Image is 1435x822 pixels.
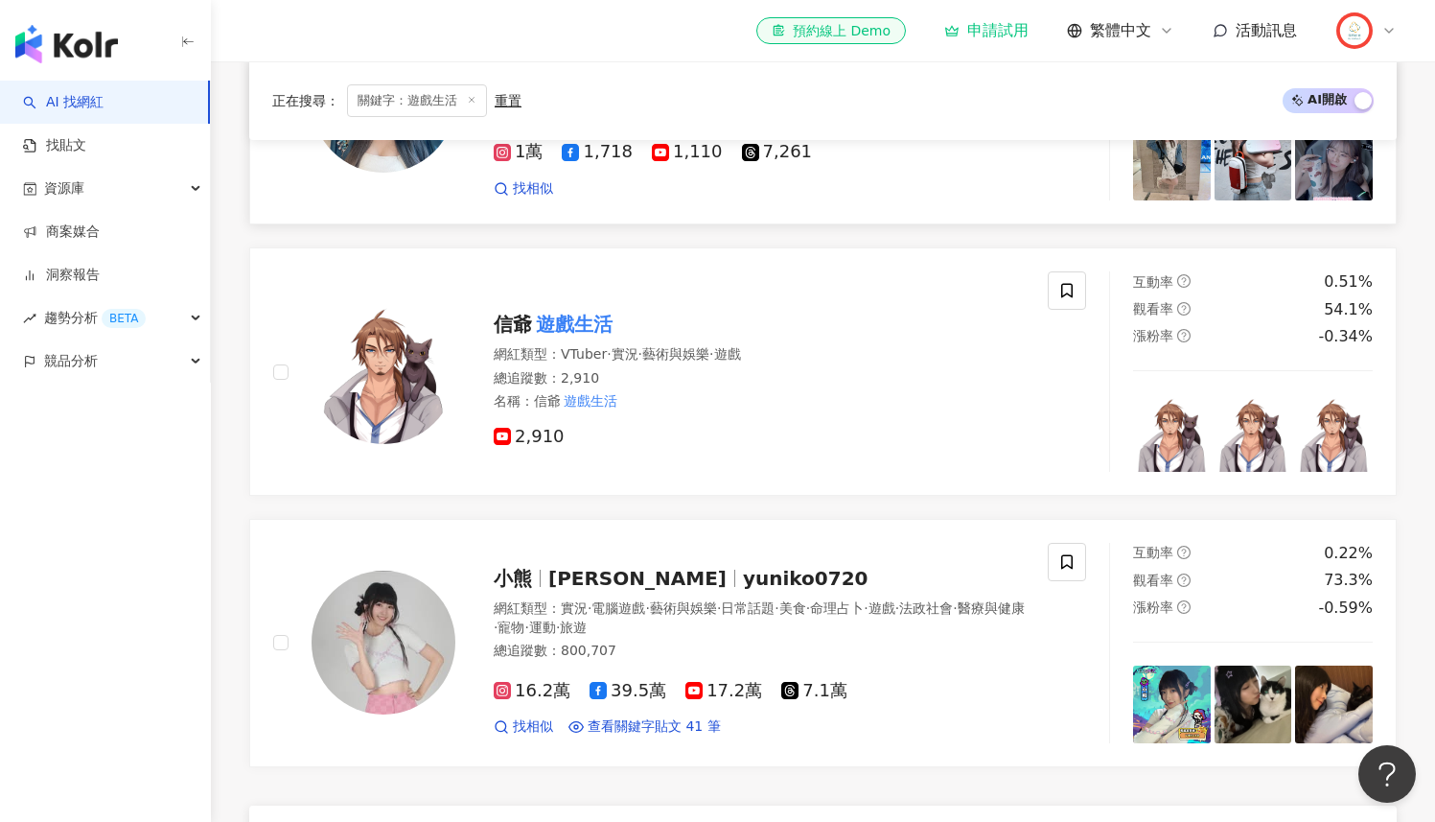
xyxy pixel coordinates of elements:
img: KOL Avatar [312,571,455,715]
span: 寵物 [498,620,524,635]
a: KOL Avatar信爺遊戲生活網紅類型：VTuber·實況·藝術與娛樂·遊戲總追蹤數：2,910名稱：信爺遊戲生活2,910互動率question-circle0.51%觀看率question... [249,247,1397,496]
span: question-circle [1177,302,1191,316]
span: 漲粉率 [1133,328,1173,343]
div: 申請試用 [944,21,1029,40]
span: · [638,346,642,362]
span: 美食 [779,600,806,616]
div: -0.59% [1318,598,1373,619]
img: logo [15,25,118,63]
span: · [864,600,868,616]
span: 遊戲 [714,346,741,362]
span: 1,718 [562,142,633,162]
span: question-circle [1177,274,1191,288]
span: 7.1萬 [781,681,847,701]
span: 命理占卜 [810,600,864,616]
span: 互動率 [1133,545,1173,560]
span: · [717,600,721,616]
div: -0.34% [1318,326,1373,347]
span: 找相似 [513,179,553,199]
span: rise [23,312,36,325]
span: 2,910 [494,427,565,447]
span: 實況 [561,600,588,616]
span: 醫療與健康 [958,600,1025,616]
a: 洞察報告 [23,266,100,285]
span: 運動 [529,620,556,635]
span: 1,110 [652,142,723,162]
div: 總追蹤數 ： 2,910 [494,369,1025,388]
a: 商案媒合 [23,223,100,242]
span: 漲粉率 [1133,599,1173,615]
span: VTuber [561,346,607,362]
img: KOL Avatar [312,300,455,444]
span: 電腦遊戲 [591,600,645,616]
mark: 遊戲生活 [532,309,616,340]
span: 互動率 [1133,274,1173,290]
span: 實況 [612,346,638,362]
span: · [607,346,611,362]
img: post-image [1133,124,1211,201]
span: 資源庫 [44,167,84,210]
a: 預約線上 Demo [756,17,906,44]
span: 16.2萬 [494,681,570,701]
span: 7,261 [742,142,813,162]
span: 藝術與娛樂 [650,600,717,616]
span: 找相似 [513,717,553,737]
span: question-circle [1177,546,1191,559]
span: 名稱 ： [494,390,620,411]
span: · [588,600,591,616]
div: 預約線上 Demo [772,21,891,40]
span: · [645,600,649,616]
span: 競品分析 [44,340,98,383]
span: 1萬 [494,142,543,162]
span: [PERSON_NAME] [548,567,727,590]
div: 總追蹤數 ： 800,707 [494,642,1025,661]
span: 繁體中文 [1090,20,1151,41]
a: KOL Avatar小熊[PERSON_NAME]yuniko0720網紅類型：實況·電腦遊戲·藝術與娛樂·日常話題·美食·命理占卜·遊戲·法政社會·醫療與健康·寵物·運動·旅遊總追蹤數：800... [249,519,1397,767]
div: BETA [102,309,146,328]
span: · [556,620,560,635]
iframe: Help Scout Beacon - Open [1358,745,1416,803]
img: post-image [1133,666,1211,743]
span: · [494,620,498,635]
img: post-image [1295,666,1373,743]
a: 查看關鍵字貼文 41 筆 [568,717,721,737]
img: post-image [1215,666,1292,743]
div: 網紅類型 ： [494,345,1025,364]
span: question-circle [1177,600,1191,614]
span: · [709,346,713,362]
span: 觀看率 [1133,573,1173,588]
img: post-image [1215,124,1292,201]
img: %E9%9A%A8%E5%BD%A2%E5%89%B5%E6%84%8F_logo_1200x1200.png [1336,12,1373,49]
span: 查看關鍵字貼文 41 筆 [588,717,721,737]
span: 17.2萬 [685,681,762,701]
span: · [895,600,899,616]
a: 找貼文 [23,136,86,155]
span: 遊戲 [868,600,895,616]
span: 日常話題 [721,600,775,616]
span: · [775,600,778,616]
span: 39.5萬 [590,681,666,701]
img: post-image [1215,394,1292,472]
span: 藝術與娛樂 [642,346,709,362]
span: 活動訊息 [1236,21,1297,39]
div: 0.22% [1324,543,1373,564]
span: 旅遊 [560,620,587,635]
span: yuniko0720 [743,567,868,590]
span: 觀看率 [1133,301,1173,317]
span: · [953,600,957,616]
a: searchAI 找網紅 [23,93,104,112]
span: · [806,600,810,616]
span: 小熊 [494,567,532,590]
div: 0.51% [1324,271,1373,293]
span: · [524,620,528,635]
div: 網紅類型 ： [494,599,1025,637]
span: 正在搜尋 ： [272,93,339,108]
span: 趨勢分析 [44,296,146,340]
img: post-image [1133,394,1211,472]
a: 找相似 [494,179,553,199]
span: 關鍵字：遊戲生活 [347,84,487,117]
img: post-image [1295,124,1373,201]
span: 法政社會 [899,600,953,616]
span: question-circle [1177,574,1191,587]
span: question-circle [1177,329,1191,342]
